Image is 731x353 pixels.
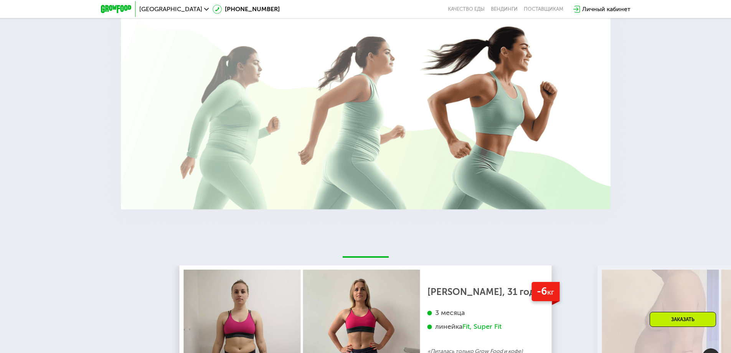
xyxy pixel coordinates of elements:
[582,5,630,14] div: Личный кабинет
[427,322,540,331] div: линейка
[531,282,559,302] div: -6
[427,288,540,296] div: [PERSON_NAME], 31 год
[139,6,202,12] span: [GEOGRAPHIC_DATA]
[547,288,554,297] span: кг
[462,322,502,331] div: Fit, Super Fit
[213,5,280,14] a: [PHONE_NUMBER]
[427,308,540,317] div: 3 месяца
[448,6,485,12] a: Качество еды
[491,6,518,12] a: Вендинги
[650,312,716,327] div: Заказать
[524,6,563,12] div: поставщикам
